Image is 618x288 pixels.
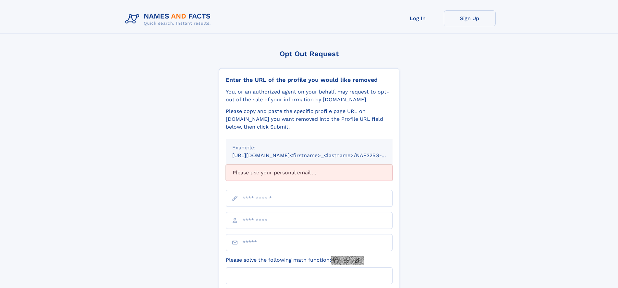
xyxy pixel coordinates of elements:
div: Enter the URL of the profile you would like removed [226,76,393,83]
div: Please copy and paste the specific profile page URL on [DOMAIN_NAME] you want removed into the Pr... [226,107,393,131]
div: Opt Out Request [219,50,399,58]
a: Sign Up [444,10,496,26]
label: Please solve the following math function: [226,256,364,265]
small: [URL][DOMAIN_NAME]<firstname>_<lastname>/NAF325G-xxxxxxxx [232,152,405,158]
div: Please use your personal email ... [226,165,393,181]
div: Example: [232,144,386,152]
img: Logo Names and Facts [123,10,216,28]
div: You, or an authorized agent on your behalf, may request to opt-out of the sale of your informatio... [226,88,393,104]
a: Log In [392,10,444,26]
